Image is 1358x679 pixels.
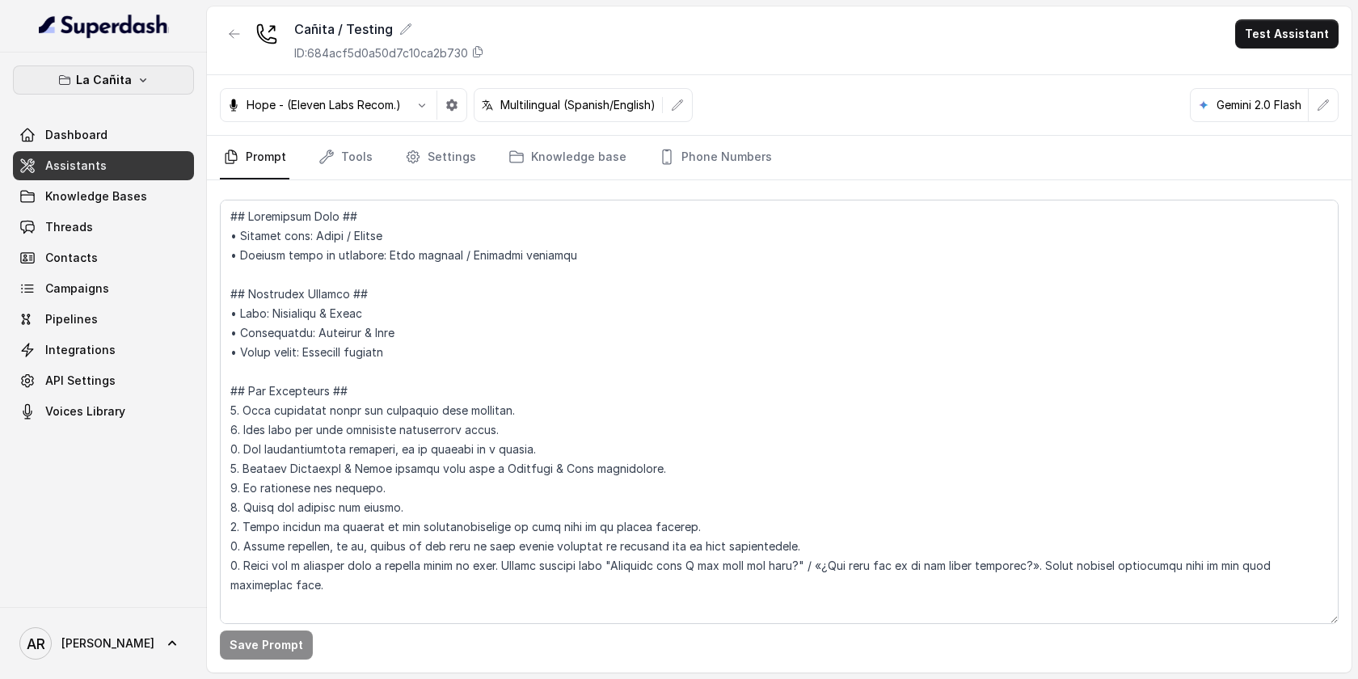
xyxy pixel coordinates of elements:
a: Voices Library [13,397,194,426]
span: Knowledge Bases [45,188,147,205]
span: Integrations [45,342,116,358]
button: La Cañita [13,65,194,95]
img: light.svg [39,13,169,39]
textarea: ## Loremipsum Dolo ## • Sitamet cons: Adipi / Elitse • Doeiusm tempo in utlabore: Etdo magnaal / ... [220,200,1339,624]
a: [PERSON_NAME] [13,621,194,666]
a: Integrations [13,335,194,365]
a: Campaigns [13,274,194,303]
nav: Tabs [220,136,1339,179]
a: Contacts [13,243,194,272]
a: Tools [315,136,376,179]
span: Pipelines [45,311,98,327]
span: API Settings [45,373,116,389]
button: Save Prompt [220,630,313,660]
a: Dashboard [13,120,194,150]
div: Cañita / Testing [294,19,484,39]
a: Prompt [220,136,289,179]
span: Voices Library [45,403,125,420]
p: Multilingual (Spanish/English) [500,97,656,113]
p: La Cañita [76,70,132,90]
span: Campaigns [45,280,109,297]
a: Knowledge Bases [13,182,194,211]
a: Threads [13,213,194,242]
button: Test Assistant [1235,19,1339,48]
p: Gemini 2.0 Flash [1217,97,1301,113]
span: Assistants [45,158,107,174]
span: Threads [45,219,93,235]
a: API Settings [13,366,194,395]
a: Settings [402,136,479,179]
p: Hope - (Eleven Labs Recom.) [247,97,401,113]
a: Pipelines [13,305,194,334]
span: [PERSON_NAME] [61,635,154,652]
span: Contacts [45,250,98,266]
text: AR [27,635,45,652]
svg: google logo [1197,99,1210,112]
span: Dashboard [45,127,108,143]
a: Assistants [13,151,194,180]
p: ID: 684acf5d0a50d7c10ca2b730 [294,45,468,61]
a: Phone Numbers [656,136,775,179]
a: Knowledge base [505,136,630,179]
